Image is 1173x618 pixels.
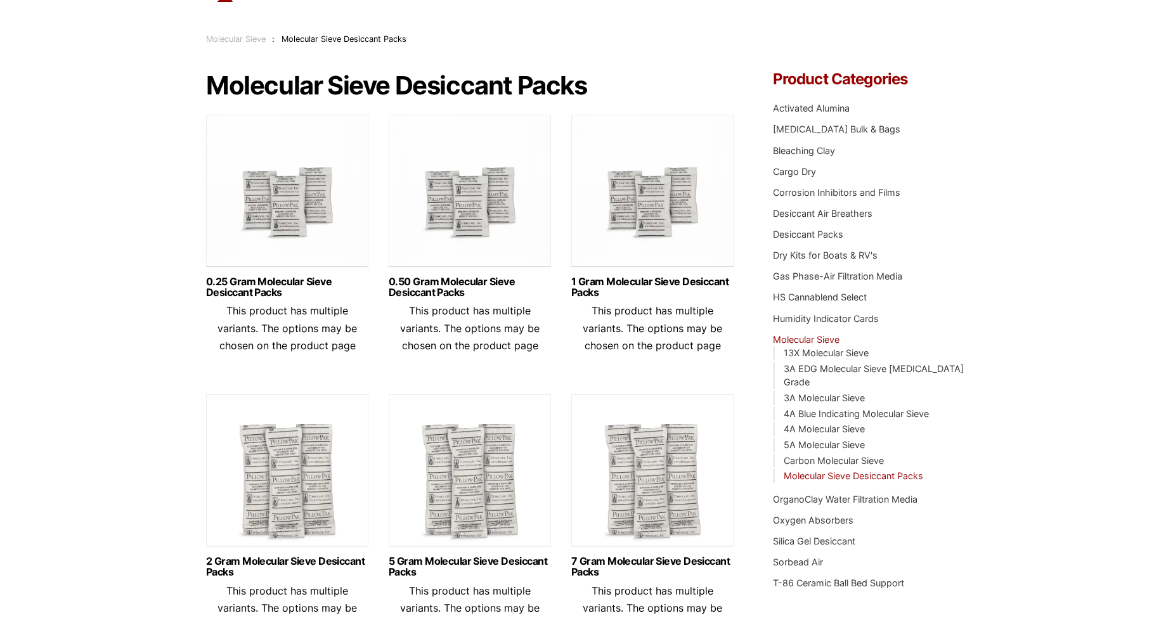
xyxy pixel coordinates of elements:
a: Oxygen Absorbers [773,515,853,525]
h4: Product Categories [773,72,967,87]
a: T-86 Ceramic Ball Bed Support [773,577,904,588]
span: This product has multiple variants. The options may be chosen on the product page [217,304,357,351]
span: This product has multiple variants. The options may be chosen on the product page [400,304,540,351]
a: OrganoClay Water Filtration Media [773,494,917,505]
a: Corrosion Inhibitors and Films [773,187,900,198]
a: 2 Gram Molecular Sieve Desiccant Packs [206,556,368,577]
a: 0.25 Gram Molecular Sieve Desiccant Packs [206,276,368,298]
a: Dry Kits for Boats & RV's [773,250,878,261]
a: Gas Phase-Air Filtration Media [773,271,902,281]
a: 3A EDG Molecular Sieve [MEDICAL_DATA] Grade [784,363,964,388]
a: 4A Molecular Sieve [784,423,865,434]
a: Cargo Dry [773,166,816,177]
a: Carbon Molecular Sieve [784,455,884,466]
a: 4A Blue Indicating Molecular Sieve [784,408,929,419]
a: Molecular Sieve Desiccant Packs [784,470,923,481]
a: Activated Alumina [773,103,850,113]
a: Molecular Sieve [206,34,266,44]
span: Molecular Sieve Desiccant Packs [282,34,406,44]
a: HS Cannablend Select [773,292,867,302]
a: [MEDICAL_DATA] Bulk & Bags [773,124,900,134]
a: Sorbead Air [773,557,823,567]
span: : [272,34,275,44]
a: 5 Gram Molecular Sieve Desiccant Packs [389,556,551,577]
span: This product has multiple variants. The options may be chosen on the product page [583,304,722,351]
a: 3A Molecular Sieve [784,392,865,403]
h1: Molecular Sieve Desiccant Packs [206,72,735,100]
a: Desiccant Air Breathers [773,208,872,219]
a: Desiccant Packs [773,229,843,240]
a: 1 Gram Molecular Sieve Desiccant Packs [571,276,734,298]
a: Bleaching Clay [773,145,835,156]
a: 0.50 Gram Molecular Sieve Desiccant Packs [389,276,551,298]
a: 13X Molecular Sieve [784,347,869,358]
a: Humidity Indicator Cards [773,313,879,324]
a: 5A Molecular Sieve [784,439,865,450]
a: 7 Gram Molecular Sieve Desiccant Packs [571,556,734,577]
a: Silica Gel Desiccant [773,536,855,546]
a: Molecular Sieve [773,334,839,345]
